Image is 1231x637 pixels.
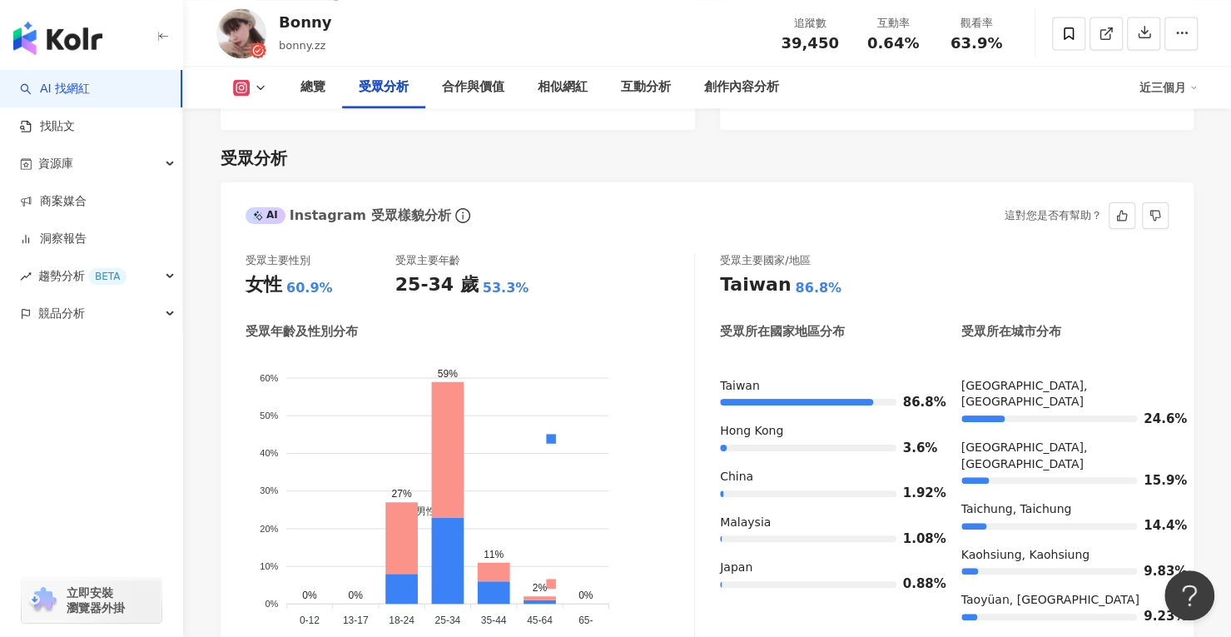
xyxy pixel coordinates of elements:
[720,515,928,531] div: Malaysia
[246,253,310,268] div: 受眾主要性別
[961,323,1061,341] div: 受眾所在城市分布
[216,8,266,58] img: KOL Avatar
[861,15,925,32] div: 互動率
[720,272,791,298] div: Taiwan
[279,39,325,52] span: bonny.zz
[359,77,409,97] div: 受眾分析
[1149,210,1161,221] span: dislike
[621,77,671,97] div: 互動分析
[481,615,507,626] tspan: 35-44
[27,587,59,614] img: chrome extension
[903,396,928,409] span: 86.8%
[961,501,1169,518] div: Taichung, Taichung
[442,77,504,97] div: 合作與價值
[260,523,278,533] tspan: 20%
[867,35,919,52] span: 0.64%
[961,440,1169,472] div: [GEOGRAPHIC_DATA], [GEOGRAPHIC_DATA]
[1144,610,1169,623] span: 9.23%
[88,268,127,285] div: BETA
[961,547,1169,564] div: Kaohsiung, Kaohsiung
[720,323,845,341] div: 受眾所在國家地區分布
[13,22,102,55] img: logo
[1005,203,1102,228] div: 這對您是否有幫助？
[781,34,838,52] span: 39,450
[483,279,529,297] div: 53.3%
[395,272,479,298] div: 25-34 歲
[720,560,928,576] div: Japan
[260,448,278,458] tspan: 40%
[951,35,1002,52] span: 63.9%
[246,272,282,298] div: 女性
[903,442,928,455] span: 3.6%
[20,118,75,135] a: 找貼文
[286,279,333,297] div: 60.9%
[704,77,779,97] div: 創作內容分析
[434,615,460,626] tspan: 25-34
[221,147,287,170] div: 受眾分析
[38,295,85,332] span: 競品分析
[945,15,1008,32] div: 觀看率
[260,485,278,495] tspan: 30%
[1164,570,1214,620] iframe: Help Scout Beacon - Open
[20,193,87,210] a: 商案媒合
[903,487,928,500] span: 1.92%
[20,231,87,247] a: 洞察報告
[300,615,320,626] tspan: 0-12
[38,257,127,295] span: 趨勢分析
[38,145,73,182] span: 資源庫
[961,378,1169,411] div: [GEOGRAPHIC_DATA], [GEOGRAPHIC_DATA]
[1139,74,1198,101] div: 近三個月
[260,411,278,421] tspan: 50%
[22,578,161,623] a: chrome extension立即安裝 瀏覽器外掛
[903,533,928,545] span: 1.08%
[720,253,810,268] div: 受眾主要國家/地區
[1144,565,1169,578] span: 9.83%
[260,372,278,382] tspan: 60%
[395,253,460,268] div: 受眾主要年齡
[720,378,928,395] div: Taiwan
[1144,475,1169,487] span: 15.9%
[1144,413,1169,425] span: 24.6%
[538,77,588,97] div: 相似網紅
[265,599,278,609] tspan: 0%
[246,323,358,341] div: 受眾年齡及性別分布
[246,207,450,225] div: Instagram 受眾樣貌分析
[1144,520,1169,532] span: 14.4%
[404,505,436,517] span: 男性
[961,592,1169,609] div: Taoyüan, [GEOGRAPHIC_DATA]
[260,561,278,571] tspan: 10%
[67,585,125,615] span: 立即安裝 瀏覽器外掛
[20,81,90,97] a: searchAI 找網紅
[903,578,928,590] span: 0.88%
[578,615,593,626] tspan: 65-
[720,423,928,440] div: Hong Kong
[778,15,841,32] div: 追蹤數
[300,77,325,97] div: 總覽
[246,207,285,224] div: AI
[343,615,369,626] tspan: 13-17
[527,615,553,626] tspan: 45-64
[279,12,331,32] div: Bonny
[20,271,32,282] span: rise
[1116,210,1128,221] span: like
[795,279,841,297] div: 86.8%
[720,469,928,485] div: China
[389,615,414,626] tspan: 18-24
[453,206,473,226] span: info-circle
